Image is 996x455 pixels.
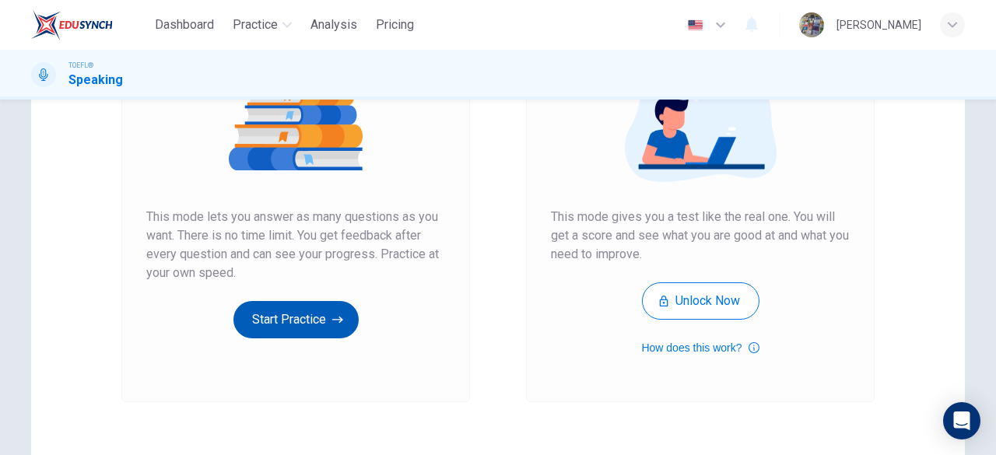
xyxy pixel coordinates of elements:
[304,11,363,39] button: Analysis
[836,16,921,34] div: [PERSON_NAME]
[233,301,359,338] button: Start Practice
[551,208,850,264] span: This mode gives you a test like the real one. You will get a score and see what you are good at a...
[642,282,759,320] button: Unlock Now
[641,338,759,357] button: How does this work?
[376,16,414,34] span: Pricing
[146,208,445,282] span: This mode lets you answer as many questions as you want. There is no time limit. You get feedback...
[31,9,113,40] img: EduSynch logo
[233,16,278,34] span: Practice
[149,11,220,39] button: Dashboard
[68,71,123,89] h1: Speaking
[31,9,149,40] a: EduSynch logo
[799,12,824,37] img: Profile picture
[943,402,980,439] div: Open Intercom Messenger
[370,11,420,39] button: Pricing
[686,19,705,31] img: en
[68,60,93,71] span: TOEFL®
[155,16,214,34] span: Dashboard
[226,11,298,39] button: Practice
[310,16,357,34] span: Analysis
